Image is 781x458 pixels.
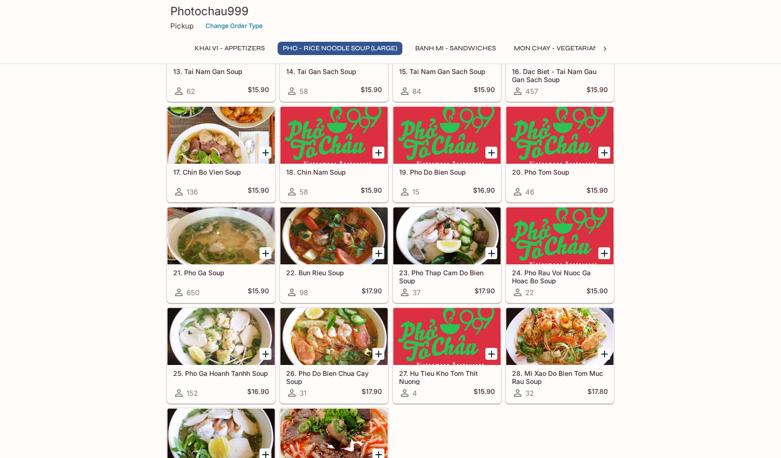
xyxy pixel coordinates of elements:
button: Add 24. Pho Rau Voi Nuoc Ga Hoac Bo Soup [598,247,610,259]
div: 27. Hu Tieu Kho Tom Thit Nuong [393,308,501,365]
h5: 24. Pho Rau Voi Nuoc Ga Hoac Bo Soup [512,269,608,284]
button: Add 20. Pho Tom Soup [598,147,610,159]
span: 15 [412,187,419,196]
div: 18. Chin Nam Soup [280,107,388,164]
h5: $15.90 [361,85,382,97]
a: 19. Pho Do Bien Soup15$16.90 [393,106,501,202]
h5: $17.90 [474,287,495,298]
button: Add 25. Pho Ga Hoanh Tanhh Soup [260,348,271,360]
span: 31 [299,389,307,398]
h5: 28. Mi Xao Do Bien Tom Muc Rau Soup [512,369,608,385]
h5: 26. Pho Do Bien Chua Cay Soup [286,369,382,385]
h5: $17.90 [362,387,382,399]
div: 28. Mi Xao Do Bien Tom Muc Rau Soup [506,308,614,365]
button: Add 18. Chin Nam Soup [372,147,384,159]
h5: $15.90 [474,387,495,399]
h5: $15.90 [474,85,495,97]
h5: $17.90 [362,287,382,298]
span: 98 [299,288,308,297]
span: 22 [525,288,534,297]
div: 25. Pho Ga Hoanh Tanhh Soup [167,308,275,365]
h5: $15.90 [586,186,608,197]
p: Pickup [170,21,194,30]
h5: $16.90 [473,186,495,197]
span: 37 [412,288,420,297]
span: 4 [412,389,417,398]
span: 46 [525,187,534,196]
button: Khai Vi - Appetizers [189,42,270,55]
a: 22. Bun Rieu Soup98$17.90 [280,207,388,303]
button: Banh Mi - Sandwiches [410,42,501,55]
h5: 15. Tai Nam Gan Sach Soup [399,67,495,75]
span: 136 [186,187,198,196]
button: Add 19. Pho Do Bien Soup [485,147,497,159]
button: Add 17. Chin Bo Vien Soup [260,147,271,159]
h5: $15.90 [586,85,608,97]
a: 24. Pho Rau Voi Nuoc Ga Hoac Bo Soup22$15.90 [506,207,614,303]
span: 58 [299,87,308,96]
h5: 18. Chin Nam Soup [286,168,382,176]
span: 650 [186,288,199,297]
a: 17. Chin Bo Vien Soup136$15.90 [167,106,275,202]
h5: $15.90 [248,287,269,298]
button: Add 28. Mi Xao Do Bien Tom Muc Rau Soup [598,348,610,360]
h5: 22. Bun Rieu Soup [286,269,382,277]
span: 32 [525,389,534,398]
h5: 21. Pho Ga Soup [173,269,269,277]
div: 22. Bun Rieu Soup [280,207,388,264]
a: 28. Mi Xao Do Bien Tom Muc Rau Soup32$17.80 [506,308,614,403]
span: 457 [525,87,538,96]
button: Add 21. Pho Ga Soup [260,247,271,259]
h5: 20. Pho Tom Soup [512,168,608,176]
h5: 14. Tai Gan Sach Soup [286,67,382,75]
button: Add 27. Hu Tieu Kho Tom Thit Nuong [485,348,497,360]
h3: Photochau999 [170,4,611,19]
a: 20. Pho Tom Soup46$15.90 [506,106,614,202]
h5: 16. Dac Biet - Tai Nam Gau Gan Sach Soup [512,67,608,83]
h5: 17. Chin Bo Vien Soup [173,168,269,176]
h5: $15.90 [248,85,269,97]
button: Add 23. Pho Thap Cam Do Bien Soup [485,247,497,259]
h5: 13. Tai Nam Gan Soup [173,67,269,75]
h5: $15.90 [586,287,608,298]
span: 152 [186,389,198,398]
span: 58 [299,187,308,196]
button: Add 22. Bun Rieu Soup [372,247,384,259]
h5: 25. Pho Ga Hoanh Tanhh Soup [173,369,269,377]
button: Add 26. Pho Do Bien Chua Cay Soup [372,348,384,360]
a: 27. Hu Tieu Kho Tom Thit Nuong4$15.90 [393,308,501,403]
button: Mon Chay - Vegetarian Entrees [509,42,635,55]
a: 23. Pho Thap Cam Do Bien Soup37$17.90 [393,207,501,303]
h5: $16.90 [247,387,269,399]
h5: 19. Pho Do Bien Soup [399,168,495,176]
div: 24. Pho Rau Voi Nuoc Ga Hoac Bo Soup [506,207,614,264]
h5: $15.90 [361,186,382,197]
h5: $17.80 [587,387,608,399]
button: Change Order Type [201,19,267,33]
div: 23. Pho Thap Cam Do Bien Soup [393,207,501,264]
a: 21. Pho Ga Soup650$15.90 [167,207,275,303]
div: 19. Pho Do Bien Soup [393,107,501,164]
div: 20. Pho Tom Soup [506,107,614,164]
span: 62 [186,87,195,96]
div: 21. Pho Ga Soup [167,207,275,264]
a: 18. Chin Nam Soup58$15.90 [280,106,388,202]
h5: 23. Pho Thap Cam Do Bien Soup [399,269,495,284]
a: 25. Pho Ga Hoanh Tanhh Soup152$16.90 [167,308,275,403]
h5: 27. Hu Tieu Kho Tom Thit Nuong [399,369,495,385]
a: 26. Pho Do Bien Chua Cay Soup31$17.90 [280,308,388,403]
span: 84 [412,87,421,96]
div: 17. Chin Bo Vien Soup [167,107,275,164]
div: 26. Pho Do Bien Chua Cay Soup [280,308,388,365]
h5: $15.90 [248,186,269,197]
button: Pho - Rice Noodle Soup (Large) [278,42,402,55]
